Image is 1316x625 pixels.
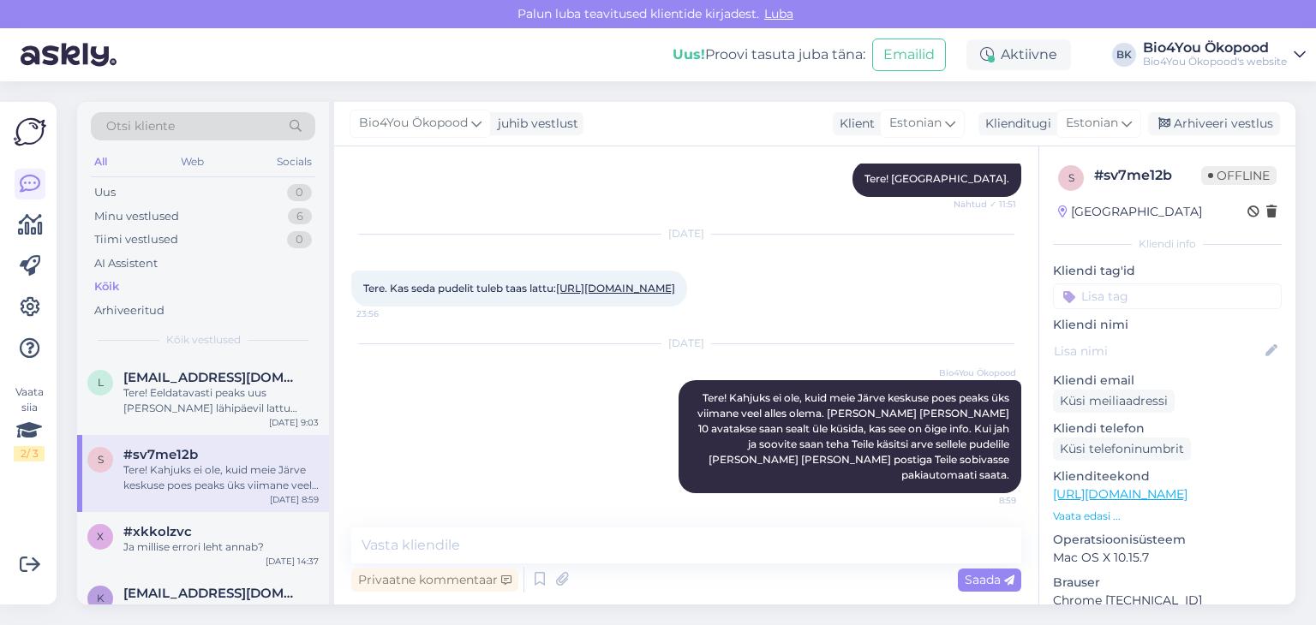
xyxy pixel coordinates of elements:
[287,184,312,201] div: 0
[363,282,675,295] span: Tere. Kas seda pudelit tuleb taas lattu:
[1053,262,1282,280] p: Kliendi tag'id
[1053,236,1282,252] div: Kliendi info
[1148,112,1280,135] div: Arhiveeri vestlus
[833,115,875,133] div: Klient
[1143,55,1287,68] div: Bio4You Ökopood's website
[1053,467,1282,485] p: Klienditeekond
[94,208,179,225] div: Minu vestlused
[952,494,1016,507] span: 8:59
[166,332,241,348] span: Kõik vestlused
[269,416,319,429] div: [DATE] 9:03
[1053,283,1282,309] input: Lisa tag
[1053,592,1282,610] p: Chrome [TECHNICAL_ID]
[123,385,319,416] div: Tere! Eeldatavasti peaks uus [PERSON_NAME] lähipäevil lattu saabuma. Kas seda toodet [PERSON_NAME...
[123,370,302,385] span: leelonaaber@gmail.com
[872,39,946,71] button: Emailid
[1053,420,1282,437] p: Kliendi telefon
[91,151,111,173] div: All
[123,524,192,539] span: #xkkolzvc
[98,376,104,389] span: l
[287,231,312,248] div: 0
[356,307,421,320] span: 23:56
[673,45,865,65] div: Proovi tasuta juba täna:
[1143,41,1287,55] div: Bio4You Ökopood
[94,184,116,201] div: Uus
[1053,390,1175,413] div: Küsi meiliaadressi
[1068,171,1074,184] span: s
[1053,549,1282,567] p: Mac OS X 10.15.7
[1112,43,1136,67] div: BK
[270,493,319,506] div: [DATE] 8:59
[351,568,518,592] div: Privaatne kommentaar
[966,39,1071,70] div: Aktiivne
[14,116,46,148] img: Askly Logo
[1094,165,1201,186] div: # sv7me12b
[273,151,315,173] div: Socials
[97,530,104,543] span: x
[94,255,158,272] div: AI Assistent
[351,226,1021,241] div: [DATE]
[94,278,119,295] div: Kõik
[94,302,164,319] div: Arhiveeritud
[1058,203,1202,221] div: [GEOGRAPHIC_DATA]
[1066,114,1118,133] span: Estonian
[123,539,319,555] div: Ja millise errori leht annab?
[123,447,198,462] span: #sv7me12b
[123,586,302,601] span: kadi.palmik@emu.ee
[123,462,319,493] div: Tere! Kahjuks ei ole, kuid meie Järve keskuse poes peaks üks viimane veel alles olema. [PERSON_NA...
[965,572,1014,587] span: Saada
[97,592,105,604] span: k
[1053,486,1187,502] a: [URL][DOMAIN_NAME]
[1053,531,1282,549] p: Operatsioonisüsteem
[939,366,1016,379] span: Bio4You Ökopood
[889,114,942,133] span: Estonian
[288,208,312,225] div: 6
[491,115,578,133] div: juhib vestlust
[94,231,178,248] div: Tiimi vestlused
[266,555,319,568] div: [DATE] 14:37
[351,336,1021,351] div: [DATE]
[1054,342,1262,360] input: Lisa nimi
[1143,41,1306,68] a: Bio4You ÖkopoodBio4You Ökopood's website
[978,115,1051,133] div: Klienditugi
[697,391,1012,481] span: Tere! Kahjuks ei ole, kuid meie Järve keskuse poes peaks üks viimane veel alles olema. [PERSON_NA...
[1201,166,1277,185] span: Offline
[1053,372,1282,390] p: Kliendi email
[1053,574,1282,592] p: Brauser
[759,6,799,21] span: Luba
[106,117,175,135] span: Otsi kliente
[359,114,468,133] span: Bio4You Ökopood
[14,446,45,461] div: 2 / 3
[1053,316,1282,334] p: Kliendi nimi
[952,198,1016,211] span: Nähtud ✓ 11:51
[14,384,45,461] div: Vaata siia
[1053,437,1191,461] div: Küsi telefoninumbrit
[864,172,1009,185] span: Tere! [GEOGRAPHIC_DATA].
[673,46,705,62] b: Uus!
[556,282,675,295] a: [URL][DOMAIN_NAME]
[1053,509,1282,524] p: Vaata edasi ...
[177,151,207,173] div: Web
[98,453,104,466] span: s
